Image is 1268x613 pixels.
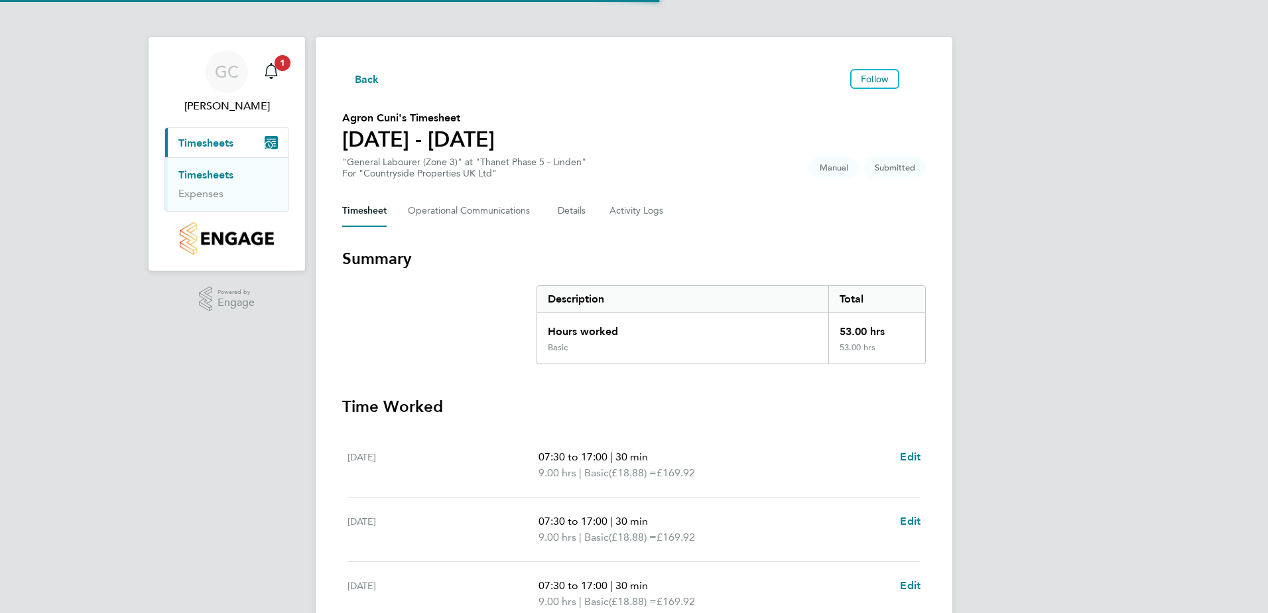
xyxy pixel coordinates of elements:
[164,98,289,114] span: Gavin Cronje
[178,137,233,149] span: Timesheets
[537,286,828,312] div: Description
[615,579,648,592] span: 30 min
[539,531,576,543] span: 9.00 hrs
[850,69,899,89] button: Follow
[342,110,495,126] h2: Agron Cuni's Timesheet
[164,50,289,114] a: GC[PERSON_NAME]
[539,515,607,527] span: 07:30 to 17:00
[558,195,588,227] button: Details
[900,513,920,529] a: Edit
[584,465,609,481] span: Basic
[165,157,288,211] div: Timesheets
[342,70,379,87] button: Back
[828,286,925,312] div: Total
[539,450,607,463] span: 07:30 to 17:00
[178,169,233,181] a: Timesheets
[537,285,926,364] div: Summary
[864,157,926,178] span: This timesheet is Submitted.
[275,55,290,71] span: 1
[342,157,586,179] div: "General Labourer (Zone 3)" at "Thanet Phase 5 - Linden"
[579,531,582,543] span: |
[609,195,665,227] button: Activity Logs
[537,313,828,342] div: Hours worked
[180,222,273,255] img: countryside-properties-logo-retina.png
[355,72,379,88] span: Back
[149,37,305,271] nav: Main navigation
[215,63,239,80] span: GC
[579,595,582,608] span: |
[900,450,920,463] span: Edit
[408,195,537,227] button: Operational Communications
[615,515,648,527] span: 30 min
[348,513,539,545] div: [DATE]
[548,342,568,353] div: Basic
[218,297,255,308] span: Engage
[342,126,495,153] h1: [DATE] - [DATE]
[657,466,695,479] span: £169.92
[900,449,920,465] a: Edit
[348,578,539,610] div: [DATE]
[584,529,609,545] span: Basic
[657,531,695,543] span: £169.92
[809,157,859,178] span: This timesheet was manually created.
[900,515,920,527] span: Edit
[610,515,613,527] span: |
[199,287,255,312] a: Powered byEngage
[609,531,657,543] span: (£18.88) =
[900,578,920,594] a: Edit
[342,248,926,269] h3: Summary
[900,579,920,592] span: Edit
[164,222,289,255] a: Go to home page
[609,466,657,479] span: (£18.88) =
[342,195,387,227] button: Timesheet
[218,287,255,298] span: Powered by
[828,313,925,342] div: 53.00 hrs
[539,595,576,608] span: 9.00 hrs
[539,466,576,479] span: 9.00 hrs
[657,595,695,608] span: £169.92
[342,168,586,179] div: For "Countryside Properties UK Ltd"
[165,128,288,157] button: Timesheets
[615,450,648,463] span: 30 min
[584,594,609,610] span: Basic
[539,579,607,592] span: 07:30 to 17:00
[579,466,582,479] span: |
[348,449,539,481] div: [DATE]
[905,76,926,82] button: Timesheets Menu
[610,579,613,592] span: |
[258,50,285,93] a: 1
[861,73,889,85] span: Follow
[610,450,613,463] span: |
[342,396,926,417] h3: Time Worked
[178,187,223,200] a: Expenses
[609,595,657,608] span: (£18.88) =
[828,342,925,364] div: 53.00 hrs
